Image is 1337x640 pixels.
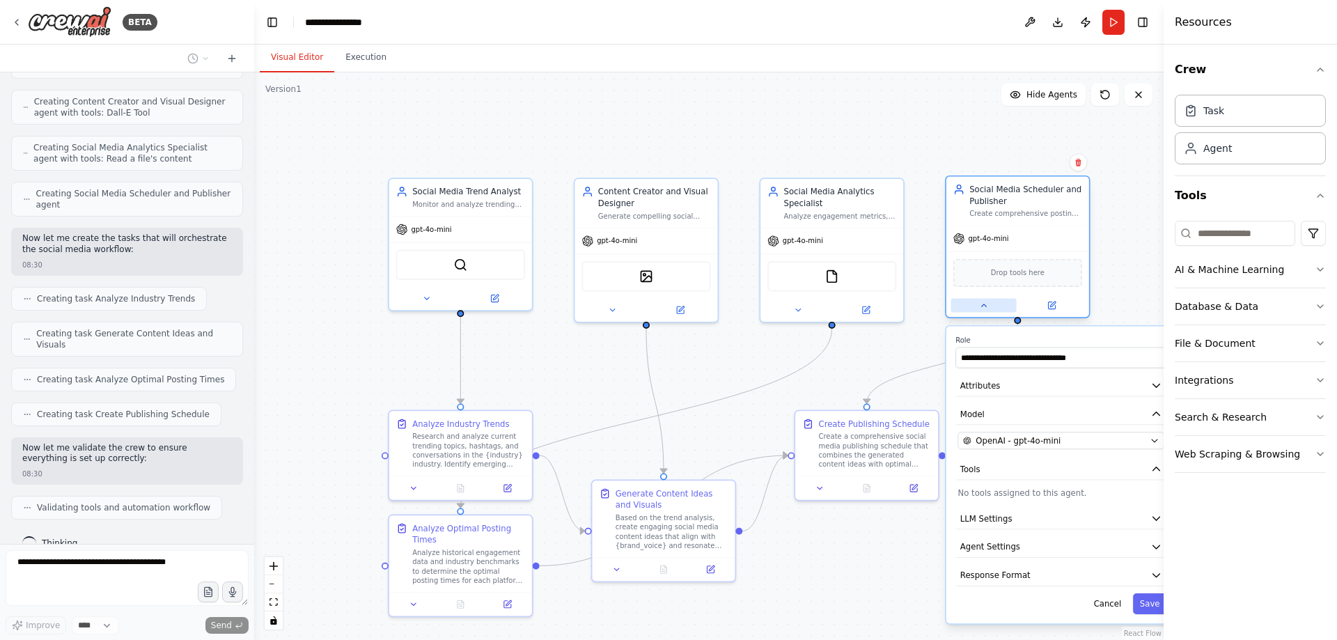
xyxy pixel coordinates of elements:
span: Attributes [960,380,1001,391]
button: No output available [436,598,485,611]
span: Creating task Create Publishing Schedule [37,409,210,420]
g: Edge from 1c78dbe8-26b5-4b47-9c5f-89af917e10c2 to 01daec57-fa44-4df5-b4d0-10f38519330d [540,450,788,572]
div: Analyze historical engagement data and industry benchmarks to determine the optimal posting times... [412,548,525,585]
button: Open in side panel [648,303,713,317]
div: 08:30 [22,260,42,270]
div: Analyze Optimal Posting Times [412,522,525,545]
button: Attributes [955,375,1166,397]
span: Creating Content Creator and Visual Designer agent with tools: Dall-E Tool [34,96,231,118]
div: Create Publishing Schedule [818,418,929,430]
button: Open in side panel [487,481,527,495]
span: Agent Settings [960,541,1020,553]
span: LLM Settings [960,513,1012,524]
button: Crew [1175,50,1326,89]
g: Edge from 23a927b7-2e3c-406f-b848-1c6b6e627140 to 28d2cc59-aa9f-48f6-a8af-1a5841013e45 [455,317,467,403]
button: zoom in [265,557,283,575]
button: Improve [6,616,66,634]
span: Improve [26,620,60,631]
button: Start a new chat [221,50,243,67]
button: Open in side panel [487,598,527,611]
div: Version 1 [265,84,302,95]
span: Creating Social Media Analytics Specialist agent with tools: Read a file's content [33,142,231,164]
img: SerperDevTool [453,258,467,272]
button: LLM Settings [955,508,1166,529]
span: Creating task Generate Content Ideas and Visuals [36,328,231,350]
button: fit view [265,593,283,611]
button: Cancel [1087,593,1129,614]
button: zoom out [265,575,283,593]
div: Research and analyze current trending topics, hashtags, and conversations in the {industry} indus... [412,432,525,469]
button: Open in side panel [462,292,527,306]
span: Creating task Analyze Industry Trends [37,293,195,304]
button: Web Scraping & Browsing [1175,436,1326,472]
span: Hide Agents [1026,89,1077,100]
button: Agent Settings [955,536,1166,558]
div: Social Media Trend AnalystMonitor and analyze trending topics, hashtags, and conversations in the... [388,178,533,311]
button: No output available [639,563,689,577]
span: gpt-4o-mini [968,234,1008,243]
div: Analyze Industry TrendsResearch and analyze current trending topics, hashtags, and conversations ... [388,410,533,501]
button: Open in side panel [893,481,933,495]
div: Database & Data [1175,299,1258,313]
span: Thinking... [42,538,86,549]
div: Analyze Industry Trends [412,418,509,430]
img: FileReadTool [825,270,839,283]
div: Task [1203,104,1224,118]
div: Create comprehensive posting schedules, format content for different {platforms}, and ensure cons... [969,209,1082,218]
button: Open in side panel [1019,299,1084,313]
div: Create Publishing ScheduleCreate a comprehensive social media publishing schedule that combines t... [794,410,939,501]
span: Validating tools and automation workflow [37,502,210,513]
button: Click to speak your automation idea [222,582,243,602]
button: Model [955,403,1166,425]
div: React Flow controls [265,557,283,630]
p: Now let me validate the crew to ensure everything is set up correctly: [22,443,232,465]
div: Social Media Scheduler and Publisher [969,184,1082,207]
span: gpt-4o-mini [597,236,637,245]
button: File & Document [1175,325,1326,361]
div: Analyze Optimal Posting TimesAnalyze historical engagement data and industry benchmarks to determ... [388,515,533,617]
div: Integrations [1175,373,1233,387]
button: Send [205,617,249,634]
div: 08:30 [22,469,42,479]
g: Edge from 28d2cc59-aa9f-48f6-a8af-1a5841013e45 to 3d00ec39-2c49-4ce4-bb29-c2b89b9378c8 [540,450,585,537]
button: Execution [334,43,398,72]
div: AI & Machine Learning [1175,263,1284,276]
span: Model [960,408,985,420]
span: OpenAI - gpt-4o-mini [976,435,1061,446]
div: Based on the trend analysis, create engaging social media content ideas that align with {brand_vo... [616,513,728,550]
button: OpenAI - gpt-4o-mini [957,432,1164,449]
g: Edge from 3d00ec39-2c49-4ce4-bb29-c2b89b9378c8 to 01daec57-fa44-4df5-b4d0-10f38519330d [742,450,788,537]
div: Agent [1203,141,1232,155]
button: Save [1133,593,1167,614]
p: Now let me create the tasks that will orchestrate the social media workflow: [22,233,232,255]
div: Social Media Analytics SpecialistAnalyze engagement metrics, track performance across {platforms}... [759,178,904,322]
img: Logo [28,6,111,38]
button: Search & Research [1175,399,1326,435]
a: React Flow attribution [1124,630,1162,637]
nav: breadcrumb [305,15,375,29]
div: Analyze engagement metrics, track performance across {platforms}, identify optimal posting times,... [783,212,896,221]
div: Search & Research [1175,410,1267,424]
div: Generate Content Ideas and VisualsBased on the trend analysis, create engaging social media conte... [591,480,736,583]
div: Content Creator and Visual Designer [598,186,711,209]
div: Create a comprehensive social media publishing schedule that combines the generated content ideas... [818,432,931,469]
button: Database & Data [1175,288,1326,325]
div: Web Scraping & Browsing [1175,447,1300,461]
button: Open in side panel [833,303,898,317]
div: Social Media Trend Analyst [412,186,525,198]
button: Integrations [1175,362,1326,398]
div: Social Media Scheduler and PublisherCreate comprehensive posting schedules, format content for di... [945,178,1090,320]
button: No output available [436,481,485,495]
div: File & Document [1175,336,1256,350]
span: Tools [960,463,980,475]
span: Send [211,620,232,631]
button: Upload files [198,582,219,602]
span: Creating Social Media Scheduler and Publisher agent [36,188,231,210]
button: Delete node [1070,153,1088,171]
span: Drop tools here [991,267,1045,279]
span: Response Format [960,570,1031,582]
div: Content Creator and Visual DesignerGenerate compelling social media content ideas, write engaging... [574,178,719,322]
div: Monitor and analyze trending topics, hashtags, and conversations in the {industry} sector to iden... [412,200,525,209]
button: toggle interactivity [265,611,283,630]
img: DallETool [639,270,653,283]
